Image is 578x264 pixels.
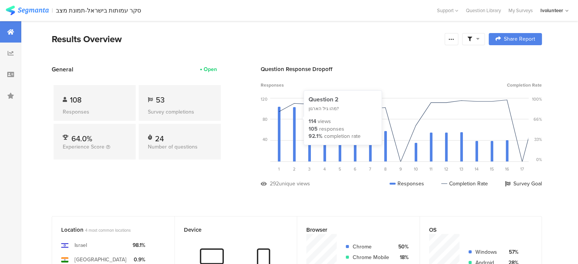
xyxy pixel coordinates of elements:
span: 14 [475,166,478,172]
div: 114 [309,118,316,125]
span: 1 [278,166,280,172]
div: 120 [261,96,268,102]
span: 8 [384,166,386,172]
div: responses [319,125,344,133]
div: 105 [309,125,318,133]
div: | [52,6,53,15]
div: Responses [63,108,127,116]
div: Support [437,5,458,16]
div: 18% [395,253,409,261]
div: completion rate [324,133,361,140]
div: מהו גיל הארגון? [309,106,377,112]
span: Experience Score [63,143,105,151]
span: 7 [369,166,371,172]
div: Completion Rate [441,180,488,188]
div: 80 [263,116,268,122]
a: Question Library [462,7,505,14]
span: 53 [156,94,165,106]
div: 98.1% [133,241,145,249]
div: unique views [279,180,310,188]
img: segmanta logo [6,6,49,15]
span: General [52,65,73,74]
div: Survey Goal [505,180,542,188]
div: Device [184,226,276,234]
span: 12 [444,166,448,172]
div: Windows [475,248,499,256]
div: סקר עמותות בישראל-תמונת מצב [56,7,141,14]
span: Share Report [504,36,535,42]
span: 2 [293,166,296,172]
div: 50% [395,243,409,251]
div: Location [61,226,153,234]
span: Number of questions [148,143,198,151]
div: Chrome [353,243,389,251]
div: 0.9% [133,256,145,264]
span: 4 most common locations [85,227,131,233]
span: Completion Rate [507,82,542,89]
div: Open [204,65,217,73]
div: Responses [390,180,424,188]
span: 3 [308,166,310,172]
div: 100% [532,96,542,102]
span: 11 [429,166,432,172]
div: Ivolunteer [540,7,563,14]
span: 108 [70,94,82,106]
div: Question 2 [309,95,377,104]
div: 40 [263,136,268,142]
a: My Surveys [505,7,537,14]
div: Results Overview [52,32,441,46]
span: 6 [354,166,356,172]
div: Chrome Mobile [353,253,389,261]
span: 10 [414,166,418,172]
span: 16 [505,166,509,172]
div: 24 [155,133,164,141]
span: 15 [490,166,494,172]
span: 17 [520,166,524,172]
div: 0% [536,157,542,163]
div: 57% [505,248,518,256]
div: OS [429,226,520,234]
span: 9 [399,166,402,172]
div: 292 [270,180,279,188]
div: Browser [306,226,398,234]
span: 64.0% [71,133,92,144]
div: 92.1% [309,133,323,140]
div: 66% [534,116,542,122]
span: 5 [339,166,341,172]
div: 33% [534,136,542,142]
span: Responses [261,82,284,89]
span: 4 [323,166,326,172]
div: Question Response Dropoff [261,65,542,73]
div: Israel [74,241,87,249]
div: [GEOGRAPHIC_DATA] [74,256,127,264]
div: views [318,118,331,125]
div: Survey completions [148,108,212,116]
span: 13 [459,166,463,172]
